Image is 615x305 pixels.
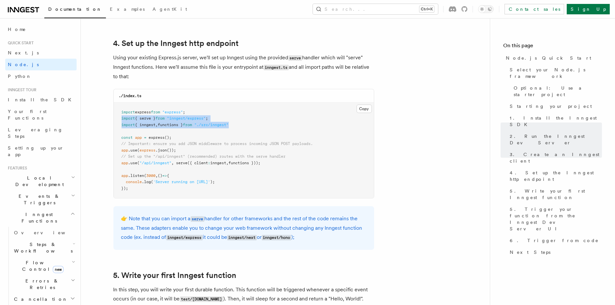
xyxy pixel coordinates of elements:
[5,193,71,206] span: Events & Triggers
[44,2,106,18] a: Documentation
[211,180,215,184] span: );
[507,203,602,235] a: 5. Trigger your function from the Inngest Dev Server UI
[505,4,564,14] a: Contact sales
[156,148,167,152] span: .json
[288,55,302,61] code: serve
[5,23,77,35] a: Home
[11,275,77,293] button: Errors & Retries
[158,173,163,178] span: ()
[510,66,602,80] span: Select your Node.js framework
[510,188,602,201] span: 5. Write your first Inngest function
[122,141,313,146] span: // Important: ensure you add JSON middleware to process incoming JSON POST payloads.
[149,2,191,18] a: AgentKit
[135,116,156,121] span: { serve }
[5,87,37,93] span: Inngest tour
[264,65,289,70] code: inngest.ts
[166,235,203,240] code: inngest/express
[195,123,229,127] span: "./src/inngest"
[11,293,77,305] button: Cancellation
[5,142,77,160] a: Setting up your app
[167,148,176,152] span: ());
[122,123,135,127] span: import
[113,53,374,81] p: Using your existing Express.js server, we'll set up Inngest using the provided handler which will...
[8,145,64,157] span: Setting up your app
[5,172,77,190] button: Local Development
[5,175,71,188] span: Local Development
[503,42,602,52] h4: On this page
[5,106,77,124] a: Your first Functions
[140,148,156,152] span: express
[510,133,602,146] span: 2. Run the Inngest Dev Server
[5,211,70,224] span: Inngest Functions
[229,161,261,165] span: functions }));
[135,135,142,140] span: app
[121,214,366,242] p: 👉 Note that you can import a handler for other frameworks and the rest of the code remains the sa...
[53,266,64,273] span: new
[5,40,34,46] span: Quick start
[122,135,133,140] span: const
[122,116,135,121] span: import
[510,115,602,128] span: 1. Install the Inngest SDK
[151,180,154,184] span: (
[142,180,151,184] span: .log
[163,110,183,114] span: "express"
[11,259,72,272] span: Flow Control
[8,74,32,79] span: Python
[507,235,602,246] a: 6. Trigger from code
[122,161,128,165] span: app
[154,180,211,184] span: 'Server running on [URL]'
[8,26,26,33] span: Home
[172,161,174,165] span: ,
[156,123,158,127] span: ,
[5,166,27,171] span: Features
[11,257,77,275] button: Flow Controlnew
[227,235,257,240] code: inngest/next
[208,161,211,165] span: :
[14,230,81,235] span: Overview
[511,82,602,100] a: Optional: Use a starter project
[113,39,239,48] a: 4. Set up the Inngest http endpoint
[5,124,77,142] a: Leveraging Steps
[503,52,602,64] a: Node.js Quick Start
[5,70,77,82] a: Python
[510,151,602,164] span: 3. Create an Inngest client
[122,154,286,159] span: // Set up the "/api/inngest" (recommended) routes with the serve handler
[110,7,145,12] span: Examples
[506,55,591,61] span: Node.js Quick Start
[176,161,188,165] span: serve
[183,123,192,127] span: from
[478,5,494,13] button: Toggle dark mode
[567,4,610,14] a: Sign Up
[8,127,63,139] span: Leveraging Steps
[5,209,77,227] button: Inngest Functions
[11,278,71,291] span: Errors & Retries
[167,173,169,178] span: {
[138,161,140,165] span: (
[11,296,68,302] span: Cancellation
[113,285,374,304] p: In this step, you will write your first durable function. This function will be triggered wheneve...
[122,186,128,191] span: });
[191,215,204,222] a: serve
[211,161,227,165] span: inngest
[11,241,73,254] span: Steps & Workflows
[5,59,77,70] a: Node.js
[507,185,602,203] a: 5. Write your first Inngest function
[419,6,434,12] kbd: Ctrl+K
[122,173,128,178] span: app
[507,167,602,185] a: 4. Set up the Inngest http endpoint
[5,190,77,209] button: Events & Triggers
[510,237,599,244] span: 6. Trigger from code
[8,97,75,102] span: Install the SDK
[227,161,229,165] span: ,
[158,123,183,127] span: functions }
[514,85,602,98] span: Optional: Use a starter project
[128,173,144,178] span: .listen
[313,4,438,14] button: Search...Ctrl+K
[8,109,47,121] span: Your first Functions
[510,169,602,182] span: 4. Set up the Inngest http endpoint
[144,135,147,140] span: =
[507,246,602,258] a: Next Steps
[357,105,372,113] button: Copy
[135,123,156,127] span: { inngest
[122,110,135,114] span: import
